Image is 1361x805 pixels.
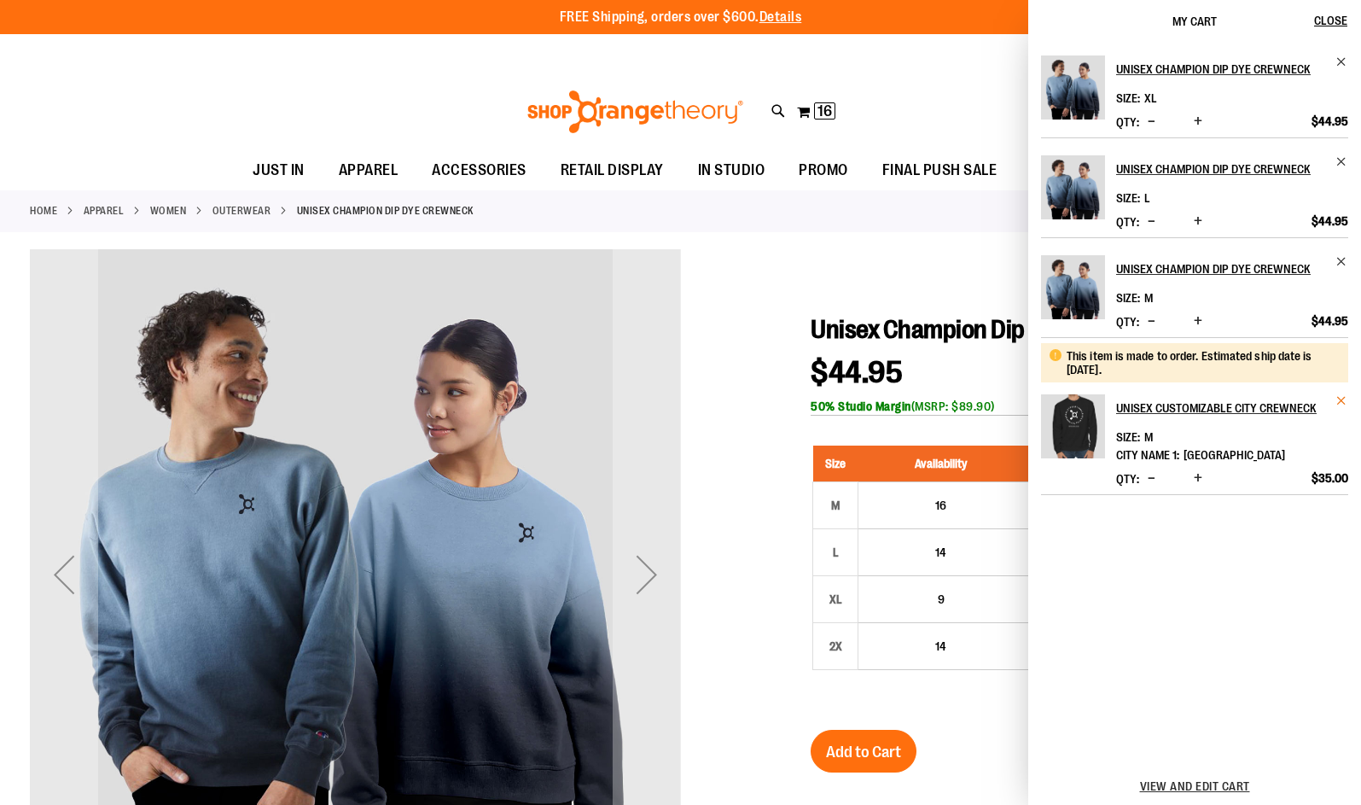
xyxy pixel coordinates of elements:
[698,151,765,190] span: IN STUDIO
[544,151,681,190] a: RETAIL DISPLAY
[823,586,848,612] div: XL
[1041,155,1105,230] a: Unisex Champion Dip Dye Crewneck
[782,151,865,190] a: PROMO
[1312,470,1348,486] span: $35.00
[759,9,802,25] a: Details
[1143,470,1160,487] button: Decrease product quantity
[1144,191,1150,205] span: L
[858,446,1024,482] th: Availability
[1116,255,1348,283] a: Unisex Champion Dip Dye Crewneck
[1189,313,1207,330] button: Increase product quantity
[1144,291,1153,305] span: M
[935,545,946,559] span: 14
[811,730,916,773] button: Add to Cart
[1041,55,1105,120] img: Unisex Champion Dip Dye Crewneck
[1116,215,1139,229] label: Qty
[865,151,1015,190] a: FINAL PUSH SALE
[1024,446,1179,482] th: Unit Price
[1041,394,1105,470] a: Unisex Customizable City Crewneck
[1041,394,1105,458] img: Unisex Customizable City Crewneck
[1335,155,1348,168] a: Remove item
[1335,55,1348,68] a: Remove item
[811,315,1175,344] span: Unisex Champion Dip Dye Crewneck
[935,499,946,512] span: 16
[432,151,526,190] span: ACCESSORIES
[415,151,544,190] a: ACCESSORIES
[1116,394,1325,422] h2: Unisex Customizable City Crewneck
[1116,394,1348,422] a: Unisex Customizable City Crewneck
[1172,15,1217,28] span: My Cart
[1041,337,1348,495] li: Product
[339,151,398,190] span: APPAREL
[1041,137,1348,237] li: Product
[1116,55,1348,83] a: Unisex Champion Dip Dye Crewneck
[1116,91,1140,105] dt: Size
[1312,313,1348,329] span: $44.95
[882,151,997,190] span: FINAL PUSH SALE
[1189,114,1207,131] button: Increase product quantity
[1335,255,1348,268] a: Remove item
[1116,155,1325,183] h2: Unisex Champion Dip Dye Crewneck
[1143,313,1160,330] button: Decrease product quantity
[1189,213,1207,230] button: Increase product quantity
[1314,14,1347,27] span: Close
[322,151,416,190] a: APPAREL
[1116,115,1139,129] label: Qty
[1116,430,1140,444] dt: Size
[1014,151,1125,190] a: OTF BY YOU
[1312,213,1348,229] span: $44.95
[30,203,57,219] a: Home
[212,203,271,219] a: Outerwear
[1116,448,1179,462] dt: City Name 1
[823,493,848,518] div: M
[84,203,125,219] a: APPAREL
[1116,55,1325,83] h2: Unisex Champion Dip Dye Crewneck
[799,151,848,190] span: PROMO
[1041,255,1105,319] img: Unisex Champion Dip Dye Crewneck
[1143,114,1160,131] button: Decrease product quantity
[1144,91,1157,105] span: XL
[1041,155,1105,219] img: Unisex Champion Dip Dye Crewneck
[826,743,901,761] span: Add to Cart
[1041,55,1105,131] a: Unisex Champion Dip Dye Crewneck
[811,400,911,413] b: 50% Studio Margin
[1143,213,1160,230] button: Decrease product quantity
[1116,191,1140,205] dt: Size
[1116,255,1325,283] h2: Unisex Champion Dip Dye Crewneck
[823,540,848,565] div: L
[681,151,782,190] a: IN STUDIO
[1335,394,1348,407] a: Remove item
[1189,470,1207,487] button: Increase product quantity
[935,639,946,653] span: 14
[813,446,858,482] th: Size
[1041,237,1348,337] li: Product
[560,8,802,27] p: FREE Shipping, orders over $600.
[1116,291,1140,305] dt: Size
[811,398,1331,415] div: (MSRP: $89.90)
[1116,315,1139,329] label: Qty
[1312,114,1348,129] span: $44.95
[1144,430,1153,444] span: M
[823,633,848,659] div: 2X
[297,203,474,219] strong: Unisex Champion Dip Dye Crewneck
[817,102,832,120] span: 16
[1184,448,1285,462] span: [GEOGRAPHIC_DATA]
[236,151,322,190] a: JUST IN
[1041,55,1348,137] li: Product
[561,151,664,190] span: RETAIL DISPLAY
[811,355,903,390] span: $44.95
[1116,472,1139,486] label: Qty
[525,90,746,133] img: Shop Orangetheory
[1140,779,1250,793] a: View and edit cart
[938,592,945,606] span: 9
[1116,155,1348,183] a: Unisex Champion Dip Dye Crewneck
[1067,349,1335,376] div: This item is made to order. Estimated ship date is [DATE].
[253,151,305,190] span: JUST IN
[1041,255,1105,330] a: Unisex Champion Dip Dye Crewneck
[150,203,187,219] a: WOMEN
